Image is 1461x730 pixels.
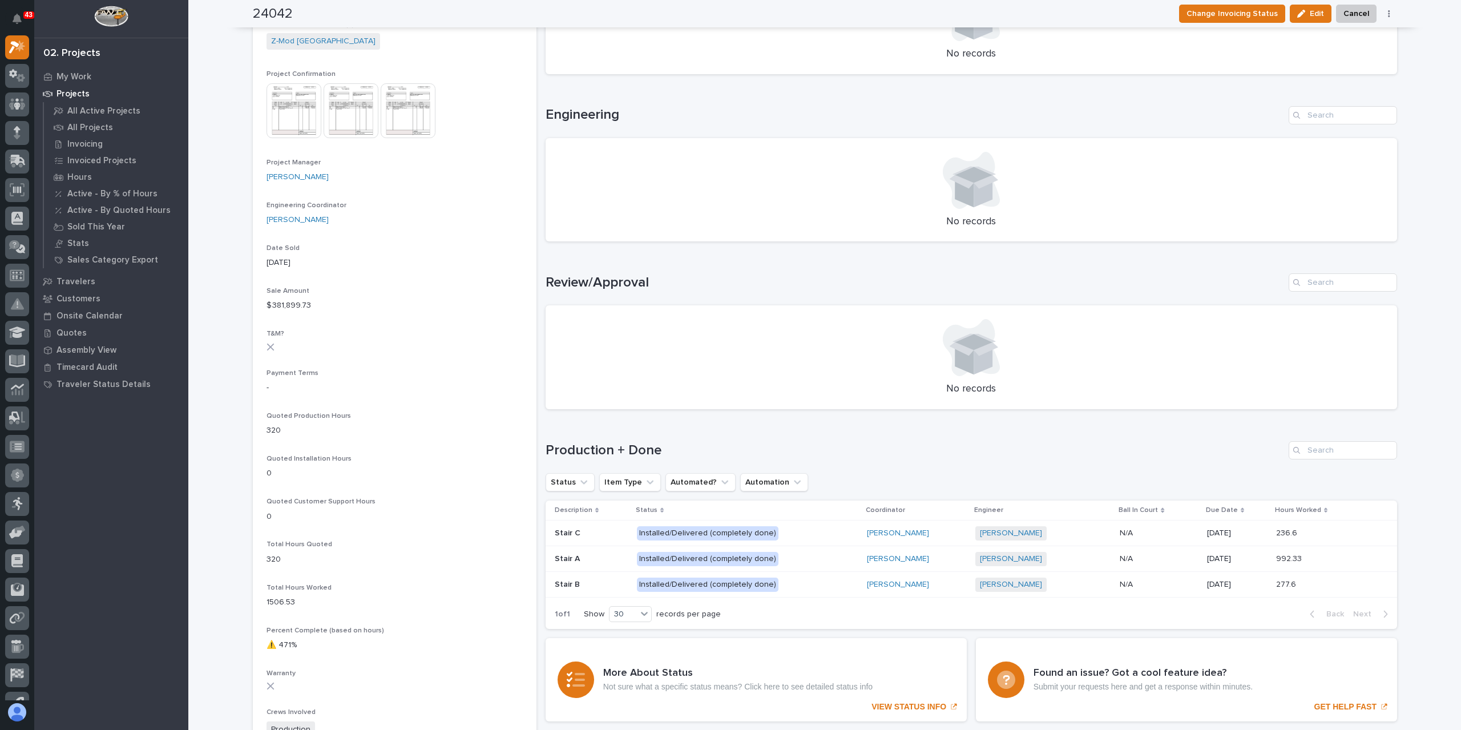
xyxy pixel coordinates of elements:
input: Search [1289,273,1397,292]
div: Installed/Delivered (completely done) [637,526,778,541]
p: Assembly View [56,345,116,356]
p: All Projects [67,123,113,133]
p: 320 [267,554,523,566]
span: Quoted Installation Hours [267,455,352,462]
p: $ 381,899.73 [267,300,523,312]
h1: Production + Done [546,442,1284,459]
tr: Stair CStair C Installed/Delivered (completely done)[PERSON_NAME] [PERSON_NAME] N/AN/A [DATE]236.... [546,521,1397,546]
button: Change Invoicing Status [1179,5,1285,23]
span: Quoted Customer Support Hours [267,498,376,505]
span: Back [1319,609,1344,619]
a: Invoicing [44,136,188,152]
p: Timecard Audit [56,362,118,373]
span: Payment Terms [267,370,318,377]
p: records per page [656,610,721,619]
p: All Active Projects [67,106,140,116]
p: [DATE] [267,257,523,269]
a: Customers [34,290,188,307]
span: Sale Amount [267,288,309,295]
p: Hours [67,172,92,183]
div: 02. Projects [43,47,100,60]
p: No records [559,48,1383,61]
a: [PERSON_NAME] [867,580,929,590]
a: Sold This Year [44,219,188,235]
p: Engineer [974,504,1003,517]
p: Quotes [56,328,87,338]
input: Search [1289,441,1397,459]
p: Travelers [56,277,95,287]
a: All Projects [44,119,188,135]
button: Cancel [1336,5,1377,23]
a: Traveler Status Details [34,376,188,393]
span: Quoted Production Hours [267,413,351,420]
p: [DATE] [1207,580,1267,590]
p: Customers [56,294,100,304]
p: N/A [1120,526,1135,538]
p: Stair B [555,578,582,590]
p: GET HELP FAST [1314,702,1377,712]
img: Workspace Logo [94,6,128,27]
p: 0 [267,467,523,479]
div: Installed/Delivered (completely done) [637,552,778,566]
a: Z-Mod [GEOGRAPHIC_DATA] [271,35,376,47]
a: Hours [44,169,188,185]
a: All Active Projects [44,103,188,119]
span: Percent Complete (based on hours) [267,627,384,634]
a: Sales Category Export [44,252,188,268]
a: Timecard Audit [34,358,188,376]
a: [PERSON_NAME] [980,580,1042,590]
p: Invoiced Projects [67,156,136,166]
a: [PERSON_NAME] [267,214,329,226]
p: N/A [1120,552,1135,564]
p: [DATE] [1207,529,1267,538]
p: No records [559,216,1383,228]
button: Automation [740,473,808,491]
span: Date Sold [267,245,300,252]
h1: Engineering [546,107,1284,123]
a: Invoiced Projects [44,152,188,168]
p: 277.6 [1276,578,1298,590]
p: My Work [56,72,91,82]
p: VIEW STATUS INFO [871,702,946,712]
a: [PERSON_NAME] [980,529,1042,538]
button: Item Type [599,473,661,491]
a: [PERSON_NAME] [980,554,1042,564]
p: Stair C [555,526,583,538]
span: Change Invoicing Status [1186,7,1278,21]
p: Status [636,504,657,517]
button: Notifications [5,7,29,31]
span: Next [1353,609,1378,619]
p: 0 [267,511,523,523]
span: Delivery / Work Location(s) [267,21,354,28]
p: 236.6 [1276,526,1299,538]
p: Onsite Calendar [56,311,123,321]
div: Notifications43 [14,14,29,32]
button: Automated? [665,473,736,491]
p: Hours Worked [1275,504,1321,517]
span: Project Manager [267,159,321,166]
p: ⚠️ 471% [267,639,523,651]
a: [PERSON_NAME] [867,554,929,564]
button: users-avatar [5,700,29,724]
a: Active - By % of Hours [44,185,188,201]
a: Travelers [34,273,188,290]
p: 1506.53 [267,596,523,608]
p: Show [584,610,604,619]
p: Traveler Status Details [56,380,151,390]
button: Next [1349,609,1397,619]
p: Invoicing [67,139,103,150]
p: Not sure what a specific status means? Click here to see detailed status info [603,682,873,692]
button: Edit [1290,5,1331,23]
p: - [267,382,523,394]
a: My Work [34,68,188,85]
p: [DATE] [1207,554,1267,564]
p: 320 [267,425,523,437]
span: T&M? [267,330,284,337]
div: Search [1289,106,1397,124]
span: Warranty [267,670,296,677]
p: 1 of 1 [546,600,579,628]
p: Ball In Court [1119,504,1158,517]
span: Total Hours Worked [267,584,332,591]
